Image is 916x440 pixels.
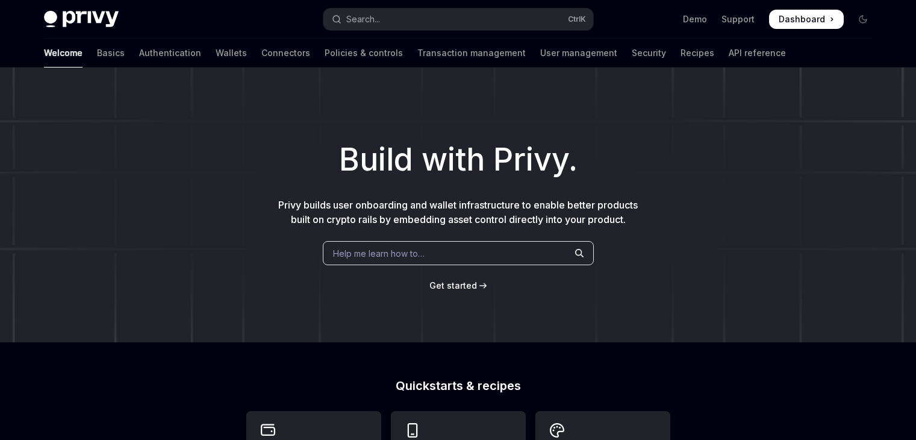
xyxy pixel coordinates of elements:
[769,10,844,29] a: Dashboard
[683,13,707,25] a: Demo
[216,39,247,68] a: Wallets
[681,39,714,68] a: Recipes
[44,39,83,68] a: Welcome
[540,39,617,68] a: User management
[779,13,825,25] span: Dashboard
[261,39,310,68] a: Connectors
[278,199,638,225] span: Privy builds user onboarding and wallet infrastructure to enable better products built on crypto ...
[429,280,477,291] span: Get started
[346,12,380,27] div: Search...
[97,39,125,68] a: Basics
[44,11,119,28] img: dark logo
[721,13,755,25] a: Support
[417,39,526,68] a: Transaction management
[853,10,873,29] button: Toggle dark mode
[568,14,586,24] span: Ctrl K
[323,8,593,30] button: Open search
[429,280,477,292] a: Get started
[325,39,403,68] a: Policies & controls
[333,247,425,260] span: Help me learn how to…
[729,39,786,68] a: API reference
[19,136,897,183] h1: Build with Privy.
[246,380,670,392] h2: Quickstarts & recipes
[139,39,201,68] a: Authentication
[632,39,666,68] a: Security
